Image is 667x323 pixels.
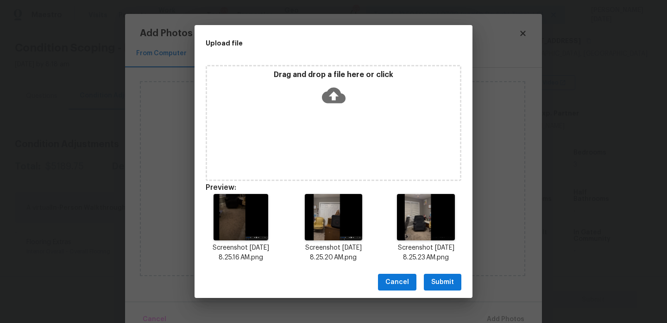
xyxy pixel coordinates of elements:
h2: Upload file [206,38,420,48]
p: Screenshot [DATE] 8.25.23 AM.png [391,243,461,263]
img: ef9Wvk9zNczZBfP7nWX7CP3t1W267jisAVgSsCVwSuCFwRuCJwReCKwBWBKwJXBP5EBP4fML7tCsNC9mYAAAAASUVORK5CYII= [305,194,362,240]
button: Cancel [378,274,416,291]
p: Screenshot [DATE] 8.25.16 AM.png [206,243,276,263]
p: Drag and drop a file here or click [207,70,460,80]
button: Submit [424,274,461,291]
img: 3aTJWrXxAmYAAAAASUVORK5CYII= [214,194,269,240]
span: Submit [431,277,454,288]
span: Cancel [385,277,409,288]
img: D7FVa2dD2jeAAAAAAElFTkSuQmCC [397,194,455,240]
p: Screenshot [DATE] 8.25.20 AM.png [298,243,369,263]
